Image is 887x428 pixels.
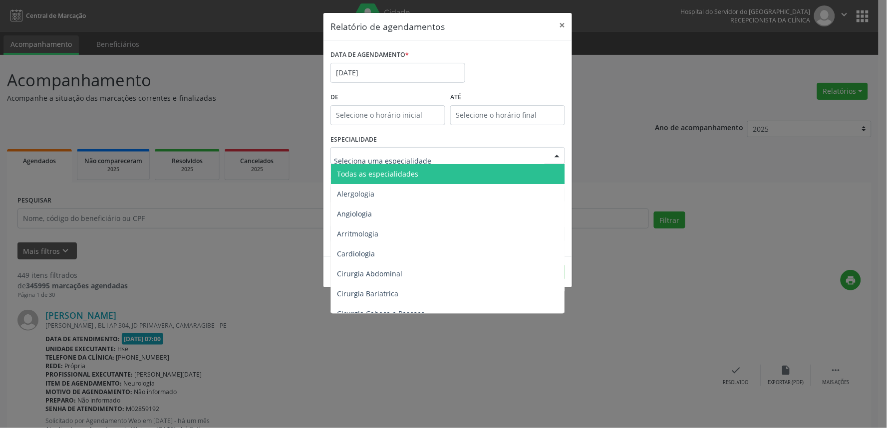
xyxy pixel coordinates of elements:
span: Angiologia [337,209,372,218]
span: Cirurgia Bariatrica [337,289,398,298]
label: De [330,90,445,105]
button: Close [552,13,572,37]
span: Cirurgia Abdominal [337,269,402,278]
input: Seleciona uma especialidade [334,151,545,171]
input: Selecione o horário final [450,105,565,125]
h5: Relatório de agendamentos [330,20,445,33]
label: ESPECIALIDADE [330,132,377,148]
span: Alergologia [337,189,374,199]
label: DATA DE AGENDAMENTO [330,47,409,63]
input: Selecione uma data ou intervalo [330,63,465,83]
span: Arritmologia [337,229,378,238]
span: Todas as especialidades [337,169,418,179]
span: Cardiologia [337,249,375,258]
input: Selecione o horário inicial [330,105,445,125]
span: Cirurgia Cabeça e Pescoço [337,309,425,318]
label: ATÉ [450,90,565,105]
